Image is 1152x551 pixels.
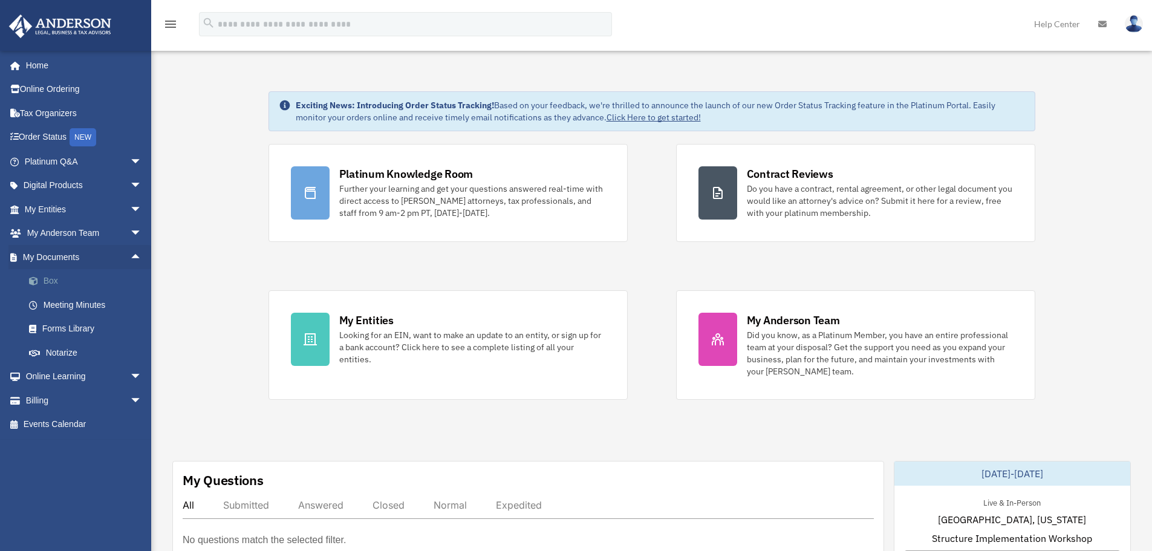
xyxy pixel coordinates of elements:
i: search [202,16,215,30]
strong: Exciting News: Introducing Order Status Tracking! [296,100,494,111]
a: Click Here to get started! [607,112,701,123]
div: NEW [70,128,96,146]
a: Home [8,53,154,77]
span: arrow_drop_down [130,388,154,413]
span: Structure Implementation Workshop [932,531,1092,546]
div: Closed [373,499,405,511]
a: My Anderson Team Did you know, as a Platinum Member, you have an entire professional team at your... [676,290,1035,400]
a: Order StatusNEW [8,125,160,150]
img: Anderson Advisors Platinum Portal [5,15,115,38]
img: User Pic [1125,15,1143,33]
div: All [183,499,194,511]
div: Submitted [223,499,269,511]
div: Contract Reviews [747,166,833,181]
div: Do you have a contract, rental agreement, or other legal document you would like an attorney's ad... [747,183,1013,219]
span: arrow_drop_down [130,197,154,222]
div: My Questions [183,471,264,489]
div: Live & In-Person [974,495,1050,508]
div: Answered [298,499,343,511]
a: Online Ordering [8,77,160,102]
div: Expedited [496,499,542,511]
span: [GEOGRAPHIC_DATA], [US_STATE] [938,512,1086,527]
div: Normal [434,499,467,511]
span: arrow_drop_down [130,174,154,198]
span: arrow_drop_down [130,365,154,390]
a: Forms Library [17,317,160,341]
a: Platinum Q&Aarrow_drop_down [8,149,160,174]
i: menu [163,17,178,31]
span: arrow_drop_down [130,149,154,174]
a: menu [163,21,178,31]
a: Online Learningarrow_drop_down [8,365,160,389]
div: My Anderson Team [747,313,840,328]
a: Billingarrow_drop_down [8,388,160,412]
p: No questions match the selected filter. [183,532,346,549]
a: Events Calendar [8,412,160,437]
a: Meeting Minutes [17,293,160,317]
a: My Anderson Teamarrow_drop_down [8,221,160,246]
div: [DATE]-[DATE] [894,461,1130,486]
a: My Entitiesarrow_drop_down [8,197,160,221]
div: Looking for an EIN, want to make an update to an entity, or sign up for a bank account? Click her... [339,329,605,365]
a: Platinum Knowledge Room Further your learning and get your questions answered real-time with dire... [268,144,628,242]
span: arrow_drop_up [130,245,154,270]
div: Platinum Knowledge Room [339,166,473,181]
span: arrow_drop_down [130,221,154,246]
a: Tax Organizers [8,101,160,125]
div: Based on your feedback, we're thrilled to announce the launch of our new Order Status Tracking fe... [296,99,1025,123]
a: My Entities Looking for an EIN, want to make an update to an entity, or sign up for a bank accoun... [268,290,628,400]
a: My Documentsarrow_drop_up [8,245,160,269]
a: Box [17,269,160,293]
a: Notarize [17,341,160,365]
a: Contract Reviews Do you have a contract, rental agreement, or other legal document you would like... [676,144,1035,242]
div: My Entities [339,313,394,328]
div: Further your learning and get your questions answered real-time with direct access to [PERSON_NAM... [339,183,605,219]
div: Did you know, as a Platinum Member, you have an entire professional team at your disposal? Get th... [747,329,1013,377]
a: Digital Productsarrow_drop_down [8,174,160,198]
